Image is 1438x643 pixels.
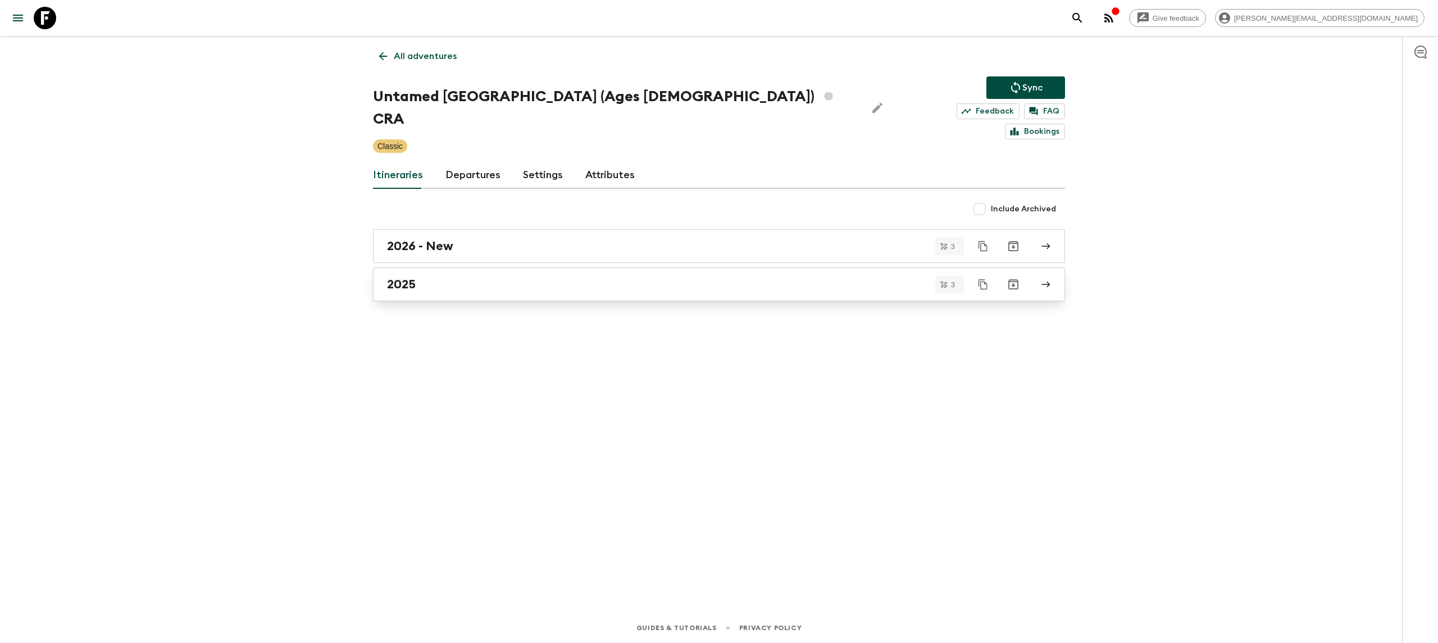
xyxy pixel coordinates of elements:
button: Sync adventure departures to the booking engine [986,76,1065,99]
a: Itineraries [373,162,423,189]
a: Guides & Tutorials [636,622,717,634]
button: Duplicate [973,274,993,295]
span: 3 [944,243,962,250]
h2: 2026 - New [387,239,453,253]
button: Archive [1002,273,1025,296]
div: [PERSON_NAME][EMAIL_ADDRESS][DOMAIN_NAME] [1215,9,1425,27]
h1: Untamed [GEOGRAPHIC_DATA] (Ages [DEMOGRAPHIC_DATA]) CRA [373,85,857,130]
p: Sync [1022,81,1043,94]
a: Feedback [957,103,1020,119]
span: [PERSON_NAME][EMAIL_ADDRESS][DOMAIN_NAME] [1228,14,1424,22]
button: Archive [1002,235,1025,257]
a: Settings [523,162,563,189]
a: Give feedback [1129,9,1206,27]
a: Privacy Policy [739,622,802,634]
a: Bookings [1005,124,1065,139]
a: All adventures [373,45,463,67]
h2: 2025 [387,277,416,292]
a: FAQ [1024,103,1065,119]
p: All adventures [394,49,457,63]
a: 2025 [373,268,1065,301]
span: Include Archived [991,203,1056,215]
button: menu [7,7,29,29]
a: Departures [445,162,500,189]
span: 3 [944,281,962,288]
button: search adventures [1066,7,1089,29]
button: Duplicate [973,236,993,256]
p: Classic [377,141,403,152]
a: Attributes [585,162,635,189]
button: Edit Adventure Title [866,85,889,130]
a: 2026 - New [373,229,1065,263]
span: Give feedback [1146,14,1205,22]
